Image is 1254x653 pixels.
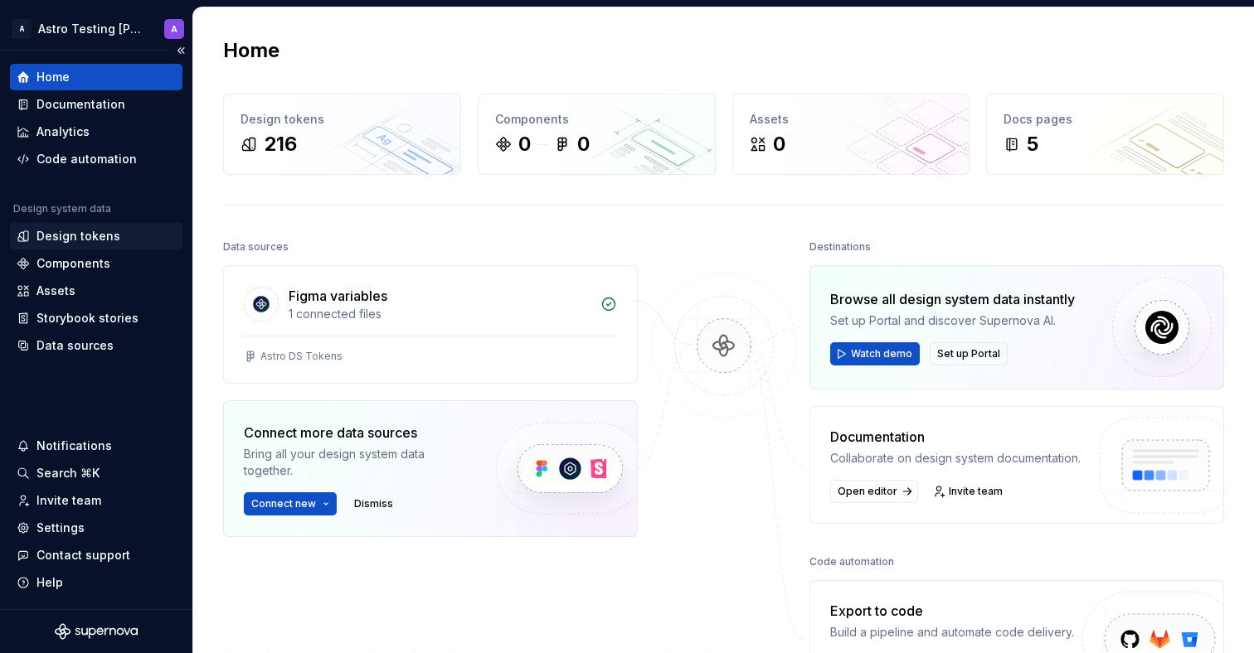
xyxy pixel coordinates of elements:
a: Open editor [830,480,918,503]
button: Collapse sidebar [169,39,192,62]
div: 0 [577,131,590,157]
div: Design tokens [241,111,444,128]
div: Notifications [36,438,112,454]
a: Home [10,64,182,90]
div: Components [495,111,698,128]
div: Figma variables [289,286,387,306]
div: Destinations [809,235,871,259]
div: Collaborate on design system documentation. [830,450,1081,467]
span: Invite team [949,485,1003,498]
a: Components00 [478,94,716,175]
div: Documentation [830,427,1081,447]
button: Help [10,569,182,596]
a: Analytics [10,119,182,145]
div: Astro Testing [PERSON_NAME] [38,21,144,37]
a: Docs pages5 [986,94,1224,175]
div: 0 [773,131,785,157]
span: Connect new [251,497,316,510]
div: Assets [36,283,75,299]
a: Storybook stories [10,305,182,331]
a: Components [10,250,182,277]
button: Connect new [244,492,337,515]
div: Components [36,255,110,272]
a: Figma variables1 connected filesAstro DS Tokens [223,265,638,384]
div: Assets [750,111,953,128]
div: Documentation [36,96,125,113]
div: 216 [264,131,297,157]
a: Design tokens [10,223,182,249]
button: Contact support [10,542,182,568]
div: Data sources [223,235,289,259]
div: Build a pipeline and automate code delivery. [830,624,1074,641]
a: Invite team [10,487,182,514]
div: Design tokens [36,228,120,244]
h2: Home [223,37,279,64]
div: Storybook stories [36,310,139,326]
div: Data sources [36,337,114,354]
div: Settings [36,520,85,536]
span: Open editor [838,485,897,498]
a: Settings [10,515,182,541]
button: Notifications [10,433,182,459]
div: Help [36,574,63,591]
div: A [12,19,32,39]
span: Watch demo [851,347,912,360]
a: Code automation [10,146,182,172]
div: Export to code [830,601,1074,621]
div: 0 [518,131,531,157]
div: Set up Portal and discover Supernova AI. [830,312,1075,329]
button: Watch demo [830,342,920,365]
div: Code automation [36,151,137,167]
div: Analytics [36,123,90,140]
span: Set up Portal [937,347,1000,360]
button: Set up Portal [930,342,1008,365]
div: A [171,22,177,36]
div: Connect more data sources [244,423,468,443]
div: Home [36,69,70,85]
a: Assets0 [732,94,970,175]
div: Browse all design system data instantly [830,289,1075,309]
div: 5 [1027,131,1038,157]
a: Assets [10,278,182,304]
a: Data sources [10,332,182,359]
div: Search ⌘K [36,465,100,481]
svg: Supernova Logo [55,623,138,640]
div: Bring all your design system data together. [244,446,468,479]
span: Dismiss [354,497,393,510]
div: Design system data [13,202,111,215]
div: Code automation [809,550,894,573]
button: Dismiss [347,492,401,515]
div: Invite team [36,492,101,509]
div: Docs pages [1004,111,1207,128]
a: Design tokens216 [223,94,461,175]
div: Astro DS Tokens [260,350,343,363]
div: 1 connected files [289,306,591,322]
div: Contact support [36,547,130,564]
button: Search ⌘K [10,460,182,486]
a: Invite team [928,480,1010,503]
button: AAstro Testing [PERSON_NAME]A [3,11,189,46]
a: Documentation [10,91,182,118]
